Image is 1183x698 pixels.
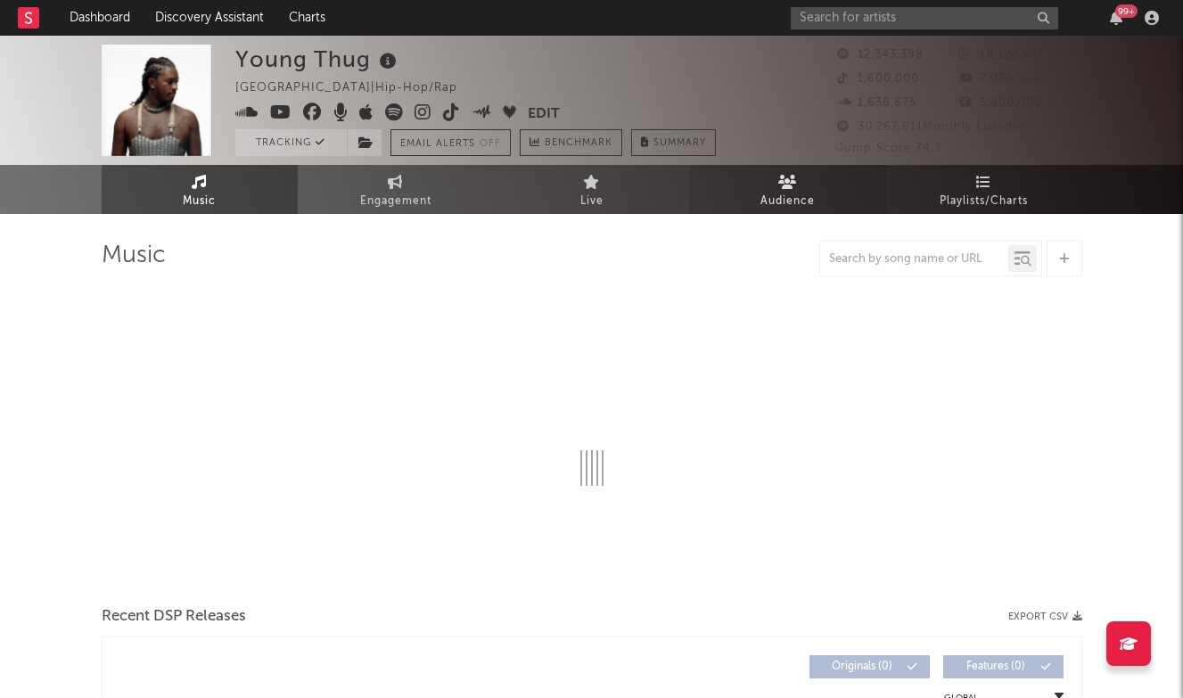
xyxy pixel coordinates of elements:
[235,45,401,74] div: Young Thug
[1115,4,1138,18] div: 99 +
[545,133,612,154] span: Benchmark
[959,49,1044,61] span: 10,122,991
[360,191,431,212] span: Engagement
[943,655,1064,678] button: Features(0)
[886,165,1082,214] a: Playlists/Charts
[837,49,924,61] span: 12,343,398
[821,661,903,672] span: Originals ( 0 )
[235,78,478,99] div: [GEOGRAPHIC_DATA] | Hip-Hop/Rap
[653,138,706,148] span: Summary
[102,165,298,214] a: Music
[820,252,1008,267] input: Search by song name or URL
[690,165,886,214] a: Audience
[940,191,1028,212] span: Playlists/Charts
[955,661,1037,672] span: Features ( 0 )
[809,655,930,678] button: Originals(0)
[390,129,511,156] button: Email AlertsOff
[235,129,347,156] button: Tracking
[480,139,501,149] em: Off
[837,121,1031,133] span: 30,267,811 Monthly Listeners
[760,191,815,212] span: Audience
[837,143,941,154] span: Jump Score: 74.3
[1110,11,1122,25] button: 99+
[791,7,1058,29] input: Search for artists
[580,191,604,212] span: Live
[494,165,690,214] a: Live
[631,129,716,156] button: Summary
[1008,612,1082,622] button: Export CSV
[528,103,560,126] button: Edit
[959,73,1041,85] span: 7,070,000
[520,129,622,156] a: Benchmark
[102,606,246,628] span: Recent DSP Releases
[183,191,216,212] span: Music
[837,73,919,85] span: 1,600,000
[959,97,1042,109] span: 5,800,000
[298,165,494,214] a: Engagement
[837,97,916,109] span: 1,636,675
